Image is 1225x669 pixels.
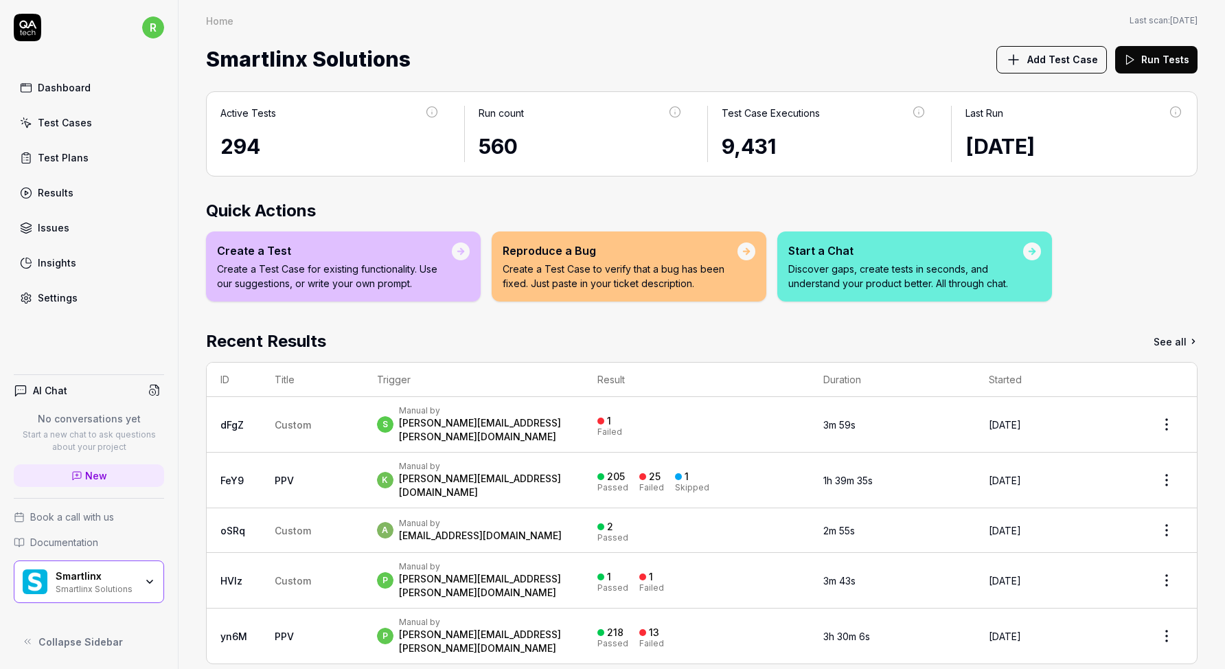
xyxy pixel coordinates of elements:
[56,582,135,593] div: Smartlinx Solutions
[38,220,69,235] div: Issues
[479,131,683,162] div: 560
[14,74,164,101] a: Dashboard
[597,534,628,542] div: Passed
[1130,14,1198,27] button: Last scan:[DATE]
[377,572,393,589] span: p
[275,419,311,431] span: Custom
[30,535,98,549] span: Documentation
[38,185,73,200] div: Results
[38,256,76,270] div: Insights
[206,199,1198,223] h2: Quick Actions
[1154,329,1198,354] a: See all
[217,242,452,259] div: Create a Test
[14,510,164,524] a: Book a call with us
[14,284,164,311] a: Settings
[220,131,439,162] div: 294
[377,628,393,644] span: p
[607,626,623,639] div: 218
[1130,14,1198,27] span: Last scan:
[989,419,1021,431] time: [DATE]
[399,529,562,543] div: [EMAIL_ADDRESS][DOMAIN_NAME]
[14,560,164,603] button: Smartlinx LogoSmartlinxSmartlinx Solutions
[823,631,870,642] time: 3h 30m 6s
[607,571,611,583] div: 1
[220,106,276,120] div: Active Tests
[14,429,164,453] p: Start a new chat to ask questions about your project
[142,16,164,38] span: r
[479,106,524,120] div: Run count
[788,262,1023,291] p: Discover gaps, create tests in seconds, and understand your product better. All through chat.
[607,521,613,533] div: 2
[38,115,92,130] div: Test Cases
[399,617,571,628] div: Manual by
[206,329,326,354] h2: Recent Results
[399,572,571,600] div: [PERSON_NAME][EMAIL_ADDRESS][PERSON_NAME][DOMAIN_NAME]
[965,134,1035,159] time: [DATE]
[503,242,737,259] div: Reproduce a Bug
[14,535,164,549] a: Documentation
[810,363,975,397] th: Duration
[823,475,873,486] time: 1h 39m 35s
[14,109,164,136] a: Test Cases
[399,461,571,472] div: Manual by
[399,561,571,572] div: Manual by
[14,214,164,241] a: Issues
[14,464,164,487] a: New
[399,518,562,529] div: Manual by
[823,419,856,431] time: 3m 59s
[597,484,628,492] div: Passed
[377,472,393,488] span: k
[38,635,123,649] span: Collapse Sidebar
[220,419,244,431] a: dFgZ
[649,470,661,483] div: 25
[275,575,311,587] span: Custom
[1170,15,1198,25] time: [DATE]
[14,144,164,171] a: Test Plans
[823,575,856,587] time: 3m 43s
[220,525,245,536] a: oSRq
[675,484,709,492] div: Skipped
[363,363,584,397] th: Trigger
[14,249,164,276] a: Insights
[399,405,571,416] div: Manual by
[38,291,78,305] div: Settings
[220,575,242,587] a: HVlz
[639,639,664,648] div: Failed
[584,363,810,397] th: Result
[639,484,664,492] div: Failed
[788,242,1023,259] div: Start a Chat
[607,415,611,427] div: 1
[649,626,659,639] div: 13
[85,468,107,483] span: New
[639,584,664,592] div: Failed
[399,416,571,444] div: [PERSON_NAME][EMAIL_ADDRESS][PERSON_NAME][DOMAIN_NAME]
[14,179,164,206] a: Results
[722,131,926,162] div: 9,431
[206,41,411,78] span: Smartlinx Solutions
[989,631,1021,642] time: [DATE]
[685,470,689,483] div: 1
[597,584,628,592] div: Passed
[275,631,294,642] a: PPV
[597,428,622,436] div: Failed
[275,475,294,486] a: PPV
[377,416,393,433] span: s
[56,570,135,582] div: Smartlinx
[989,575,1021,587] time: [DATE]
[377,522,393,538] span: a
[30,510,114,524] span: Book a call with us
[399,472,571,499] div: [PERSON_NAME][EMAIL_ADDRESS][DOMAIN_NAME]
[989,525,1021,536] time: [DATE]
[722,106,820,120] div: Test Case Executions
[14,411,164,426] p: No conversations yet
[649,571,653,583] div: 1
[996,46,1107,73] button: Add Test Case
[975,363,1136,397] th: Started
[38,80,91,95] div: Dashboard
[989,475,1021,486] time: [DATE]
[206,14,233,27] div: Home
[597,639,628,648] div: Passed
[823,525,855,536] time: 2m 55s
[217,262,452,291] p: Create a Test Case for existing functionality. Use our suggestions, or write your own prompt.
[23,569,47,594] img: Smartlinx Logo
